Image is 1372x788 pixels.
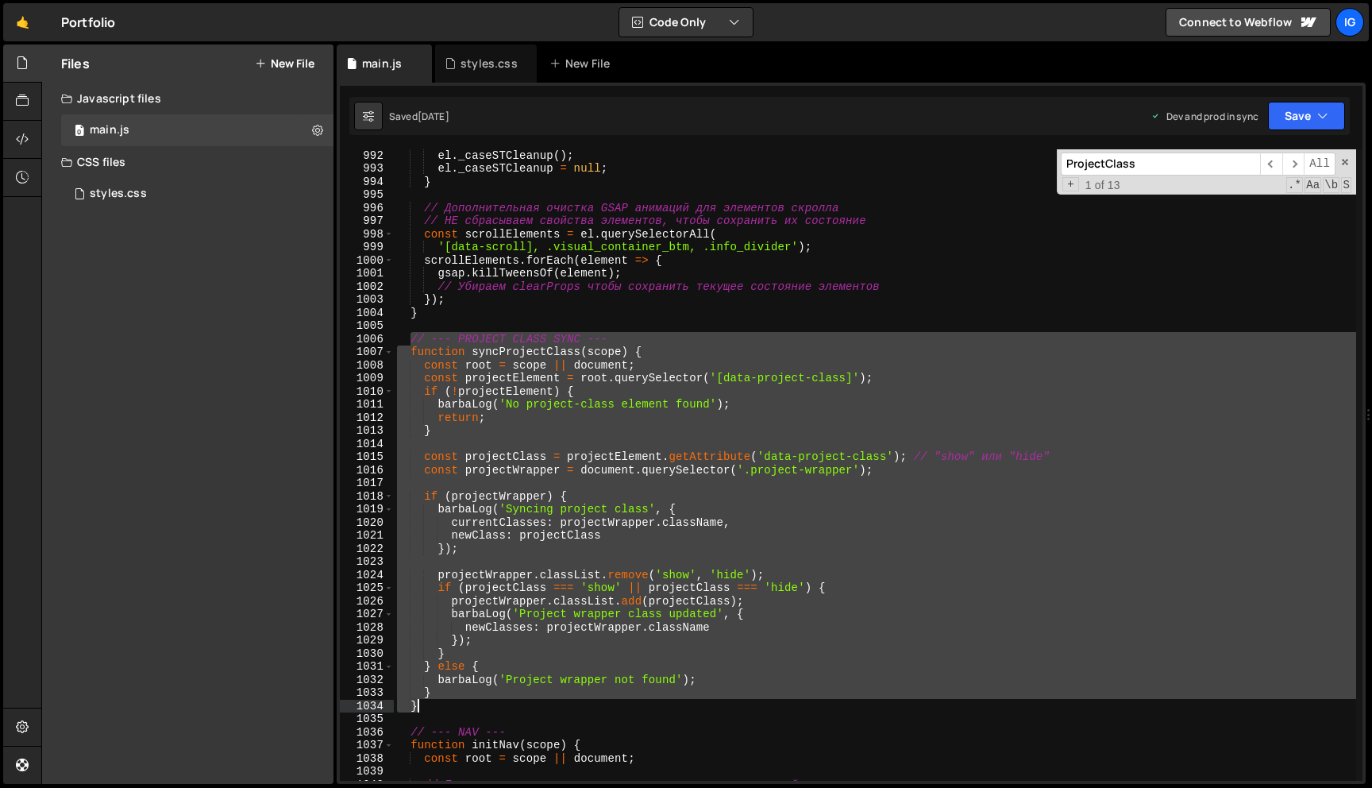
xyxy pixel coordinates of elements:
[340,228,394,241] div: 998
[1150,110,1258,123] div: Dev and prod in sync
[340,595,394,608] div: 1026
[340,660,394,674] div: 1031
[340,647,394,661] div: 1030
[1341,177,1351,193] span: Search In Selection
[340,621,394,635] div: 1028
[1062,177,1079,192] span: Toggle Replace mode
[340,700,394,713] div: 1034
[340,214,394,228] div: 997
[340,202,394,215] div: 996
[90,123,129,137] div: main.js
[340,176,394,189] div: 994
[340,319,394,333] div: 1005
[340,739,394,752] div: 1037
[340,450,394,464] div: 1015
[340,569,394,582] div: 1024
[340,726,394,740] div: 1036
[61,55,90,72] h2: Files
[340,307,394,320] div: 1004
[1282,153,1305,176] span: ​
[340,372,394,385] div: 1009
[90,187,147,201] div: styles.css
[1286,177,1303,193] span: RegExp Search
[1305,177,1321,193] span: CaseSensitive Search
[340,162,394,176] div: 993
[1335,8,1364,37] a: Ig
[255,57,314,70] button: New File
[549,56,616,71] div: New File
[340,359,394,373] div: 1008
[461,56,518,71] div: styles.css
[340,752,394,766] div: 1038
[340,398,394,411] div: 1011
[1166,8,1331,37] a: Connect to Webflow
[340,254,394,268] div: 1000
[1061,153,1260,176] input: Search for
[340,634,394,647] div: 1029
[340,765,394,778] div: 1039
[340,149,394,163] div: 992
[340,529,394,543] div: 1021
[362,56,402,71] div: main.js
[340,555,394,569] div: 1023
[42,146,333,178] div: CSS files
[340,438,394,451] div: 1014
[340,346,394,359] div: 1007
[389,110,449,123] div: Saved
[42,83,333,114] div: Javascript files
[340,477,394,490] div: 1017
[340,686,394,700] div: 1033
[61,114,333,146] div: 14577/44954.js
[1323,177,1339,193] span: Whole Word Search
[418,110,449,123] div: [DATE]
[340,188,394,202] div: 995
[619,8,753,37] button: Code Only
[340,516,394,530] div: 1020
[340,333,394,346] div: 1006
[340,280,394,294] div: 1002
[340,674,394,687] div: 1032
[340,464,394,477] div: 1016
[340,608,394,621] div: 1027
[1304,153,1335,176] span: Alt-Enter
[340,424,394,438] div: 1013
[340,241,394,254] div: 999
[340,503,394,516] div: 1019
[75,126,84,138] span: 0
[340,490,394,504] div: 1018
[3,3,42,41] a: 🤙
[340,713,394,726] div: 1035
[340,385,394,399] div: 1010
[1079,179,1127,192] span: 1 of 13
[61,178,333,210] div: 14577/44352.css
[340,543,394,556] div: 1022
[61,13,115,32] div: Portfolio
[340,293,394,307] div: 1003
[340,267,394,280] div: 1001
[340,411,394,425] div: 1012
[1268,102,1345,130] button: Save
[340,581,394,595] div: 1025
[1260,153,1282,176] span: ​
